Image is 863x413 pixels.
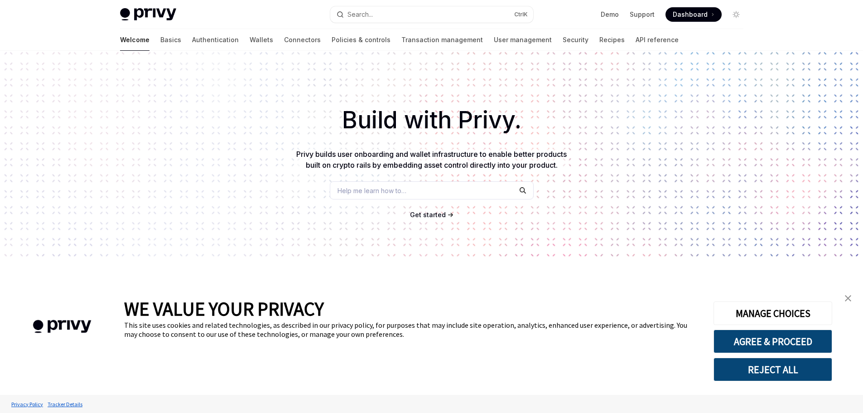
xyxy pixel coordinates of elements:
[714,358,832,381] button: REJECT ALL
[673,10,708,19] span: Dashboard
[599,29,625,51] a: Recipes
[410,210,446,219] a: Get started
[120,8,176,21] img: light logo
[845,295,851,301] img: close banner
[192,29,239,51] a: Authentication
[284,29,321,51] a: Connectors
[9,396,45,412] a: Privacy Policy
[347,9,373,20] div: Search...
[563,29,588,51] a: Security
[14,102,849,138] h1: Build with Privy.
[124,321,700,339] div: This site uses cookies and related technologies, as described in our privacy policy, for purposes...
[45,396,85,412] a: Tracker Details
[714,330,832,353] button: AGREE & PROCEED
[124,297,324,321] span: WE VALUE YOUR PRIVACY
[636,29,679,51] a: API reference
[120,29,149,51] a: Welcome
[839,289,857,307] a: close banner
[410,211,446,219] span: Get started
[401,29,483,51] a: Transaction management
[337,186,406,195] span: Help me learn how to…
[330,6,533,23] button: Open search
[714,301,832,325] button: MANAGE CHOICES
[160,29,181,51] a: Basics
[14,307,111,346] img: company logo
[514,11,528,18] span: Ctrl K
[665,7,722,22] a: Dashboard
[296,150,567,170] span: Privy builds user onboarding and wallet infrastructure to enable better products built on crypto ...
[630,10,655,19] a: Support
[250,29,273,51] a: Wallets
[494,29,552,51] a: User management
[332,29,391,51] a: Policies & controls
[601,10,619,19] a: Demo
[729,7,743,22] button: Toggle dark mode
